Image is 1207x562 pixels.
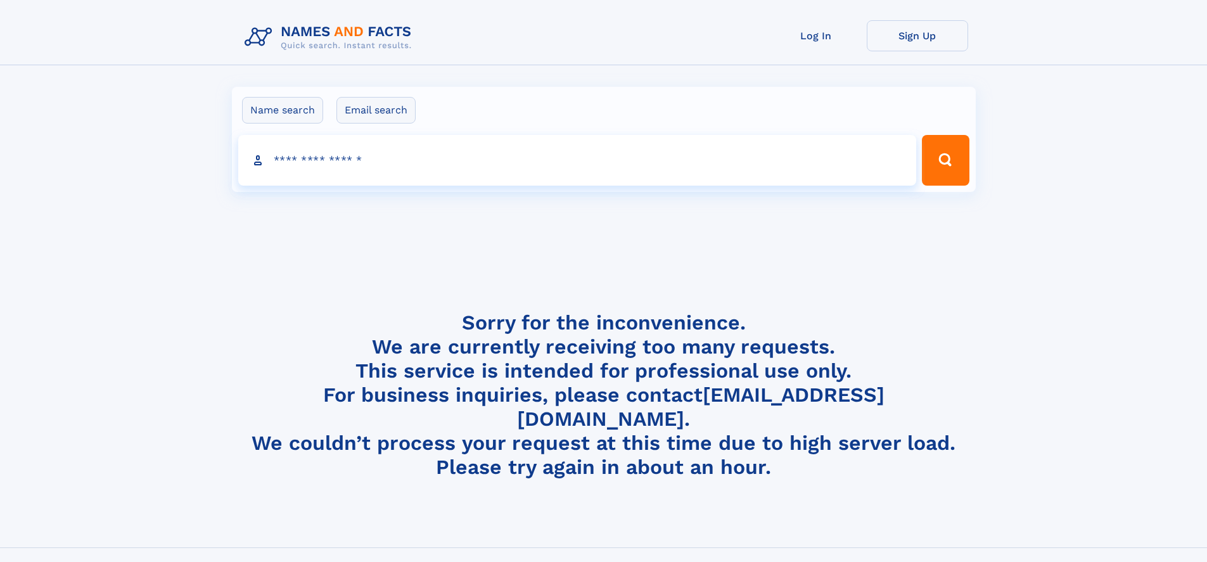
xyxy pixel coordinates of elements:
[765,20,867,51] a: Log In
[517,383,884,431] a: [EMAIL_ADDRESS][DOMAIN_NAME]
[242,97,323,124] label: Name search
[922,135,969,186] button: Search Button
[239,310,968,480] h4: Sorry for the inconvenience. We are currently receiving too many requests. This service is intend...
[336,97,416,124] label: Email search
[238,135,917,186] input: search input
[239,20,422,54] img: Logo Names and Facts
[867,20,968,51] a: Sign Up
